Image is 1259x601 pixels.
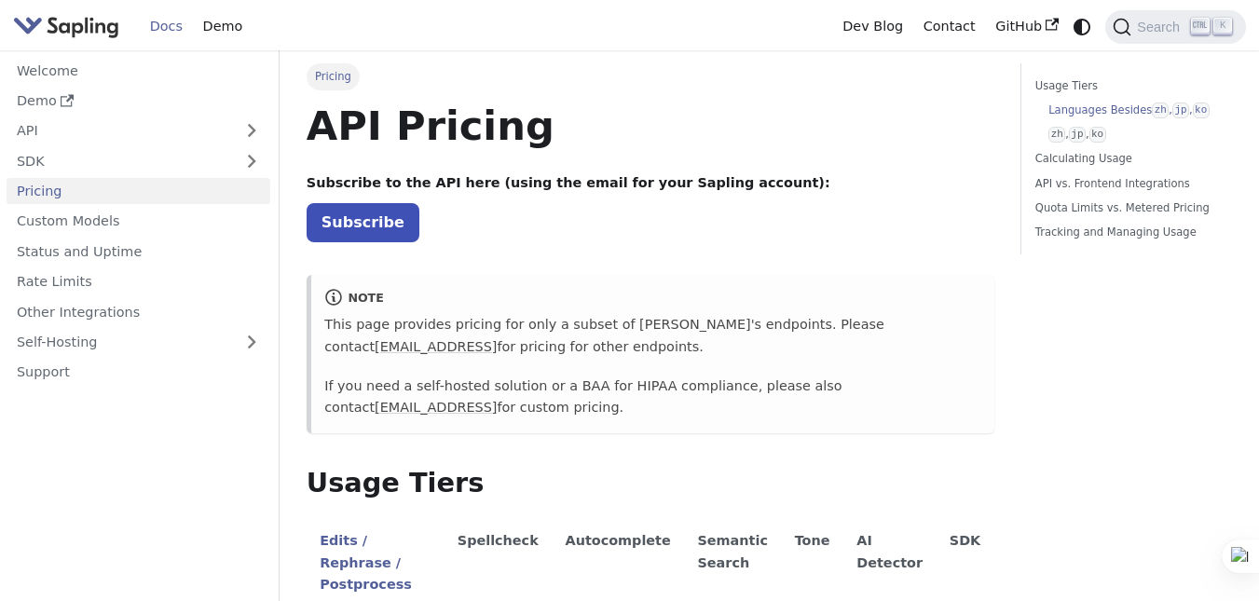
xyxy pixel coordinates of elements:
[307,203,419,241] a: Subscribe
[1089,127,1106,143] code: ko
[1035,77,1225,95] a: Usage Tiers
[233,147,270,174] button: Expand sidebar category 'SDK'
[307,101,994,151] h1: API Pricing
[1048,102,1219,119] a: Languages Besideszh,jp,ko
[1172,102,1189,118] code: jp
[1131,20,1191,34] span: Search
[1035,199,1225,217] a: Quota Limits vs. Metered Pricing
[985,12,1068,41] a: GitHub
[1069,13,1096,40] button: Switch between dark and light mode (currently system mode)
[1213,18,1232,34] kbd: K
[1152,102,1169,118] code: zh
[1035,224,1225,241] a: Tracking and Managing Usage
[1048,127,1065,143] code: zh
[1105,10,1245,44] button: Search (Ctrl+K)
[307,63,360,89] span: Pricing
[324,288,980,310] div: note
[7,117,233,144] a: API
[7,88,270,115] a: Demo
[7,238,270,265] a: Status and Uptime
[307,63,994,89] nav: Breadcrumbs
[13,13,119,40] img: Sapling.ai
[832,12,912,41] a: Dev Blog
[7,57,270,84] a: Welcome
[324,314,980,359] p: This page provides pricing for only a subset of [PERSON_NAME]'s endpoints. Please contact for pri...
[1193,102,1210,118] code: ko
[1035,150,1225,168] a: Calculating Usage
[7,147,233,174] a: SDK
[913,12,986,41] a: Contact
[307,175,830,190] strong: Subscribe to the API here (using the email for your Sapling account):
[7,268,270,295] a: Rate Limits
[1048,126,1219,143] a: zh,jp,ko
[7,178,270,205] a: Pricing
[13,13,126,40] a: Sapling.ai
[307,467,994,500] h2: Usage Tiers
[324,376,980,420] p: If you need a self-hosted solution or a BAA for HIPAA compliance, please also contact for custom ...
[375,339,497,354] a: [EMAIL_ADDRESS]
[140,12,193,41] a: Docs
[1069,127,1086,143] code: jp
[7,298,270,325] a: Other Integrations
[7,329,270,356] a: Self-Hosting
[1035,175,1225,193] a: API vs. Frontend Integrations
[7,359,270,386] a: Support
[233,117,270,144] button: Expand sidebar category 'API'
[193,12,253,41] a: Demo
[375,400,497,415] a: [EMAIL_ADDRESS]
[7,208,270,235] a: Custom Models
